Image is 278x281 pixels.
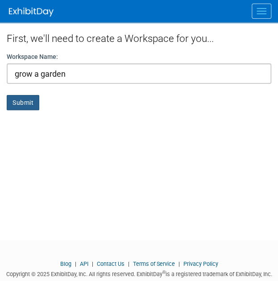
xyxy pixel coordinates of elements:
[9,8,54,17] img: ExhibitDay
[97,260,124,267] a: Contact Us
[73,260,79,267] span: |
[60,260,71,267] a: Blog
[133,260,175,267] a: Terms of Service
[162,270,166,275] sup: ®
[7,52,58,61] label: Workspace Name:
[7,95,39,110] button: Submit
[126,260,132,267] span: |
[80,260,88,267] a: API
[90,260,95,267] span: |
[183,260,218,267] a: Privacy Policy
[7,63,271,84] input: Name of your organization
[252,4,271,19] button: Menu
[176,260,182,267] span: |
[7,22,271,52] div: First, we'll need to create a Workspace for you...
